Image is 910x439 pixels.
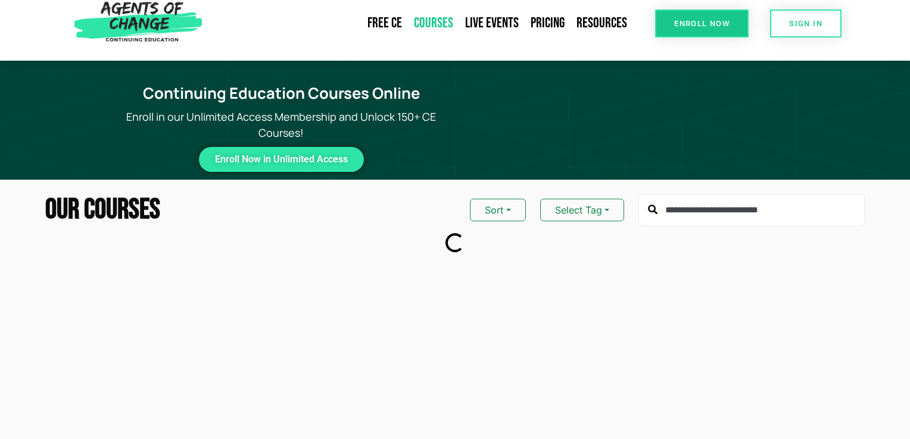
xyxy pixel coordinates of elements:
a: SIGN IN [770,10,842,37]
button: Select Tag [540,199,624,221]
h2: Our Courses [45,196,160,224]
a: Free CE [361,10,408,37]
a: Enroll Now [655,10,749,37]
a: Pricing [525,10,571,37]
button: Sort [470,199,525,221]
a: Courses [408,10,459,37]
a: Enroll Now in Unlimited Access [199,147,364,172]
span: Enroll Now [674,20,730,27]
nav: Menu [208,10,633,37]
a: Live Events [459,10,525,37]
h1: Continuing Education Courses Online [115,84,448,103]
span: SIGN IN [789,20,822,27]
a: Resources [571,10,633,37]
span: Enroll Now in Unlimited Access [215,156,348,162]
p: Enroll in our Unlimited Access Membership and Unlock 150+ CE Courses! [108,109,455,141]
